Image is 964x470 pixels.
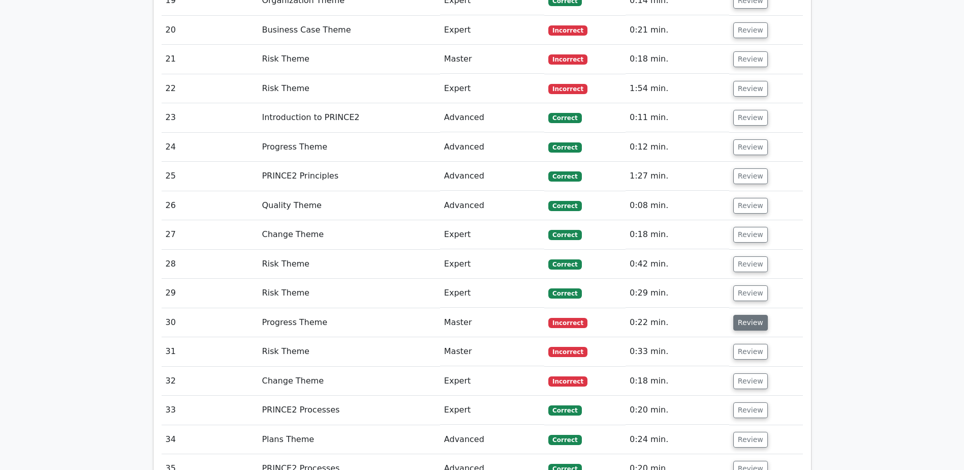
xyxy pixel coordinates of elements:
button: Review [733,168,768,184]
td: 0:24 min. [626,425,729,454]
td: 28 [162,250,258,279]
td: 30 [162,308,258,337]
span: Correct [548,435,581,445]
td: 31 [162,337,258,366]
td: 0:33 min. [626,337,729,366]
span: Correct [548,142,581,153]
td: 27 [162,220,258,249]
td: Advanced [440,425,544,454]
td: 23 [162,103,258,132]
td: Expert [440,74,544,103]
td: Risk Theme [258,279,440,308]
td: Advanced [440,103,544,132]
td: Risk Theme [258,74,440,103]
td: Expert [440,250,544,279]
td: 26 [162,191,258,220]
td: Expert [440,367,544,396]
td: 34 [162,425,258,454]
td: Business Case Theme [258,16,440,45]
button: Review [733,402,768,418]
span: Incorrect [548,25,587,36]
td: Advanced [440,162,544,191]
td: Advanced [440,191,544,220]
td: PRINCE2 Principles [258,162,440,191]
span: Incorrect [548,84,587,94]
span: Correct [548,113,581,123]
td: 0:42 min. [626,250,729,279]
span: Correct [548,259,581,270]
td: 33 [162,396,258,425]
td: 22 [162,74,258,103]
td: Expert [440,16,544,45]
td: Progress Theme [258,133,440,162]
td: Risk Theme [258,45,440,74]
button: Review [733,81,768,97]
button: Review [733,139,768,155]
span: Correct [548,405,581,416]
button: Review [733,256,768,272]
span: Incorrect [548,376,587,387]
td: 32 [162,367,258,396]
button: Review [733,315,768,331]
td: Expert [440,396,544,425]
button: Review [733,344,768,360]
span: Correct [548,201,581,211]
td: Change Theme [258,220,440,249]
button: Review [733,432,768,448]
td: 0:11 min. [626,103,729,132]
td: Risk Theme [258,250,440,279]
td: Change Theme [258,367,440,396]
td: 20 [162,16,258,45]
td: 0:20 min. [626,396,729,425]
td: 0:18 min. [626,45,729,74]
td: Risk Theme [258,337,440,366]
span: Correct [548,230,581,240]
td: 0:08 min. [626,191,729,220]
td: 1:27 min. [626,162,729,191]
span: Correct [548,171,581,182]
td: 24 [162,133,258,162]
td: PRINCE2 Processes [258,396,440,425]
td: Introduction to PRINCE2 [258,103,440,132]
span: Correct [548,288,581,299]
td: Master [440,45,544,74]
td: 0:21 min. [626,16,729,45]
td: Advanced [440,133,544,162]
td: 0:18 min. [626,367,729,396]
td: Master [440,337,544,366]
button: Review [733,285,768,301]
td: 0:29 min. [626,279,729,308]
button: Review [733,110,768,126]
td: Progress Theme [258,308,440,337]
button: Review [733,22,768,38]
td: 0:18 min. [626,220,729,249]
td: 21 [162,45,258,74]
button: Review [733,373,768,389]
button: Review [733,198,768,214]
span: Incorrect [548,318,587,328]
td: Expert [440,279,544,308]
td: Expert [440,220,544,249]
td: Master [440,308,544,337]
td: 0:12 min. [626,133,729,162]
span: Incorrect [548,54,587,65]
td: Plans Theme [258,425,440,454]
td: Quality Theme [258,191,440,220]
button: Review [733,227,768,243]
button: Review [733,51,768,67]
td: 29 [162,279,258,308]
td: 1:54 min. [626,74,729,103]
td: 25 [162,162,258,191]
span: Incorrect [548,347,587,357]
td: 0:22 min. [626,308,729,337]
